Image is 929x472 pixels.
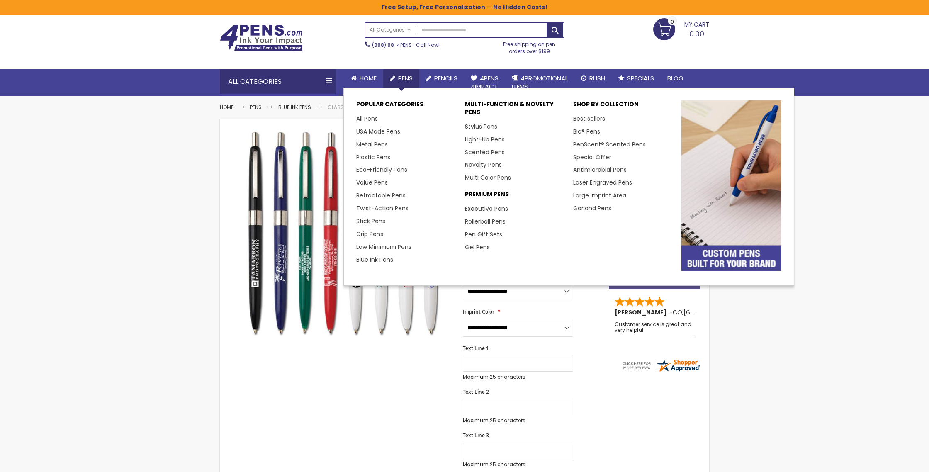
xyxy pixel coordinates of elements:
[356,140,388,148] a: Metal Pens
[621,367,701,375] a: 4pens.com certificate URL
[356,153,390,161] a: Plastic Pens
[661,69,690,88] a: Blog
[573,178,632,187] a: Laser Engraved Pens
[356,204,409,212] a: Twist-Action Pens
[465,190,565,202] p: Premium Pens
[236,127,452,342] img: Classic Chrome Trim Click Ballpoint Pen
[356,178,388,187] a: Value Pens
[653,18,709,39] a: 0.00 0
[465,217,506,226] a: Rollerball Pens
[681,100,781,271] img: custom-pens
[356,100,456,112] p: Popular Categories
[573,153,611,161] a: Special Offer
[689,29,704,39] span: 0.00
[463,308,494,315] span: Imprint Color
[356,191,406,200] a: Retractable Pens
[220,69,336,94] div: All Categories
[573,114,605,123] a: Best sellers
[465,204,508,213] a: Executive Pens
[667,74,683,83] span: Blog
[463,432,489,439] span: Text Line 3
[465,243,490,251] a: Gel Pens
[419,69,464,88] a: Pencils
[250,104,262,111] a: Pens
[471,74,499,91] span: 4Pens 4impact
[383,69,419,88] a: Pens
[464,69,505,96] a: 4Pens4impact
[615,308,669,316] span: [PERSON_NAME]
[365,23,415,36] a: All Categories
[372,41,440,49] span: - Call Now!
[621,358,701,373] img: 4pens.com widget logo
[220,104,233,111] a: Home
[465,161,502,169] a: Novelty Pens
[465,148,505,156] a: Scented Pens
[627,74,654,83] span: Specials
[356,127,400,136] a: USA Made Pens
[573,127,600,136] a: Bic® Pens
[495,38,564,54] div: Free shipping on pen orders over $199
[328,104,435,111] li: Classic Chrome Trim Click Ballpoint Pen
[372,41,412,49] a: (888) 88-4PENS
[669,308,744,316] span: - ,
[512,74,568,91] span: 4PROMOTIONAL ITEMS
[573,100,673,112] p: Shop By Collection
[683,308,744,316] span: [GEOGRAPHIC_DATA]
[574,69,612,88] a: Rush
[463,417,573,424] p: Maximum 25 characters
[278,104,311,111] a: Blue ink Pens
[465,230,502,238] a: Pen Gift Sets
[465,100,565,120] p: Multi-Function & Novelty Pens
[356,165,407,174] a: Eco-Friendly Pens
[463,345,489,352] span: Text Line 1
[589,74,605,83] span: Rush
[505,69,574,96] a: 4PROMOTIONALITEMS
[465,122,497,131] a: Stylus Pens
[465,135,505,144] a: Light-Up Pens
[463,374,573,380] p: Maximum 25 characters
[673,308,682,316] span: CO
[612,69,661,88] a: Specials
[356,243,411,251] a: Low Minimum Pens
[573,165,627,174] a: Antimicrobial Pens
[573,191,626,200] a: Large Imprint Area
[573,140,646,148] a: PenScent® Scented Pens
[356,255,393,264] a: Blue Ink Pens
[356,230,383,238] a: Grip Pens
[463,388,489,395] span: Text Line 2
[344,69,383,88] a: Home
[463,461,573,468] p: Maximum 25 characters
[356,114,378,123] a: All Pens
[220,24,303,51] img: 4Pens Custom Pens and Promotional Products
[465,173,511,182] a: Multi Color Pens
[356,217,385,225] a: Stick Pens
[360,74,377,83] span: Home
[398,74,413,83] span: Pens
[671,18,674,26] span: 0
[573,204,611,212] a: Garland Pens
[615,321,695,339] div: Customer service is great and very helpful
[370,27,411,33] span: All Categories
[434,74,457,83] span: Pencils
